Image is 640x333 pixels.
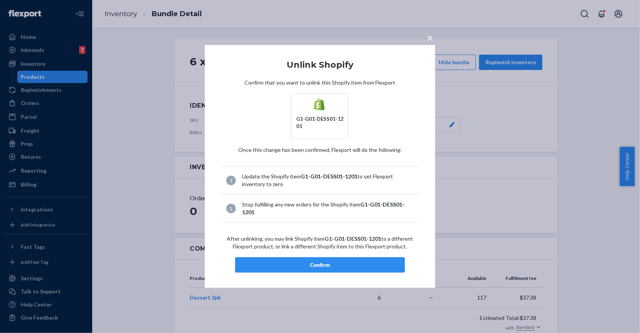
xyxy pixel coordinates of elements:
span: × [427,31,433,44]
p: After unlinking, you may link Shopify item to a different Flexport product, or link a different S... [220,235,420,250]
div: 1 [226,176,236,185]
p: Confirm that you want to unlink this Shopify item from Flexport [220,79,420,87]
button: Confirm [235,257,405,273]
h2: Unlink Shopify [220,60,420,70]
p: Once this change has been confirmed, Flexport will do the following : [220,146,420,154]
div: G1-G01-DESS01-1201 [296,115,344,130]
div: 2 [226,204,236,213]
span: G1-G01-DESS01-1201 [301,173,357,180]
span: G1-G01-DESS01-1201 [325,235,381,242]
div: Stop fulfilling any new orders for the Shopify item [242,201,414,216]
div: Update the Shopify item to set Flexport inventory to zero [242,173,414,188]
div: Confirm [242,261,398,269]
